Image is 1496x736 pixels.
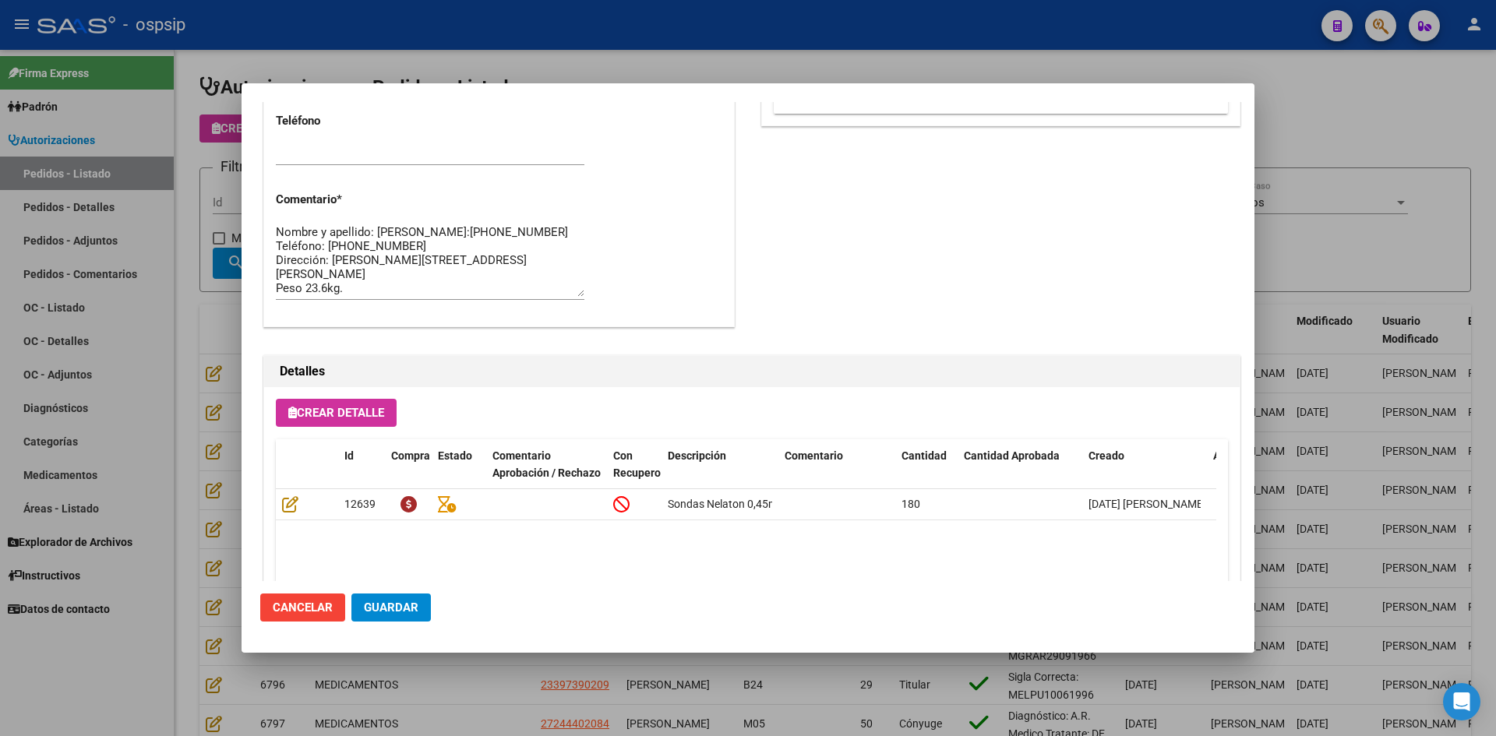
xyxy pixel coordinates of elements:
[1213,449,1328,462] span: Aprobado/Rechazado x
[344,449,354,462] span: Id
[351,593,431,622] button: Guardar
[964,449,1060,462] span: Cantidad Aprobada
[1207,439,1363,508] datatable-header-cell: Aprobado/Rechazado x
[338,439,385,508] datatable-header-cell: Id
[276,399,397,427] button: Crear Detalle
[276,112,410,130] p: Teléfono
[486,439,607,508] datatable-header-cell: Comentario Aprobación / Rechazo
[668,449,726,462] span: Descripción
[662,439,778,508] datatable-header-cell: Descripción
[492,449,601,480] span: Comentario Aprobación / Rechazo
[276,191,410,209] p: Comentario
[1082,439,1207,508] datatable-header-cell: Creado
[364,600,418,615] span: Guardar
[607,439,662,508] datatable-header-cell: Con Recupero
[895,439,958,508] datatable-header-cell: Cantidad
[901,449,947,462] span: Cantidad
[1443,683,1480,720] div: Open Intercom Messenger
[432,439,486,508] datatable-header-cell: Estado
[385,439,432,508] datatable-header-cell: Compra
[273,600,333,615] span: Cancelar
[438,449,472,462] span: Estado
[1088,449,1124,462] span: Creado
[778,439,895,508] datatable-header-cell: Comentario
[1088,498,1206,510] span: [DATE] [PERSON_NAME]
[280,362,1224,381] h2: Detalles
[668,498,828,510] span: Sondas Nelaton 0,45mm x 33mm
[344,498,376,510] span: 12639
[785,449,843,462] span: Comentario
[288,406,384,420] span: Crear Detalle
[613,449,661,480] span: Con Recupero
[260,593,345,622] button: Cancelar
[958,439,1082,508] datatable-header-cell: Cantidad Aprobada
[391,449,430,462] span: Compra
[901,498,920,510] span: 180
